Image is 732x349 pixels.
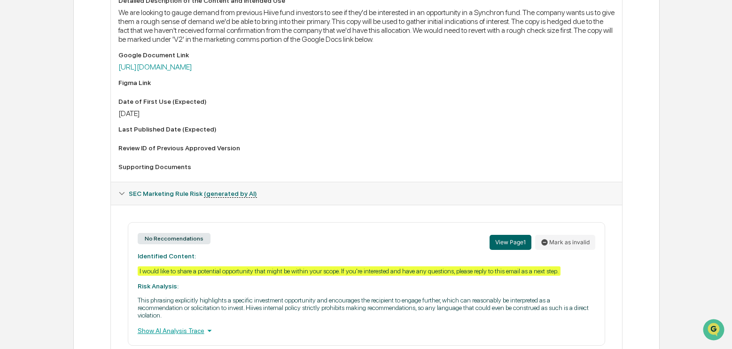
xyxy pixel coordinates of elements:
p: How can we help? [9,20,171,35]
div: We're available if you need us! [32,81,119,89]
p: This phrasing explicitly highlights a specific investment opportunity and encourages the recipien... [138,296,596,319]
div: [DATE] [118,109,615,118]
span: Pylon [93,159,114,166]
img: 1746055101610-c473b297-6a78-478c-a979-82029cc54cd1 [9,72,26,89]
a: [URL][DOMAIN_NAME] [118,62,192,71]
div: 🔎 [9,137,17,145]
div: Last Published Date (Expected) [118,125,615,133]
strong: Identified Content: [138,252,196,260]
div: Start new chat [32,72,154,81]
iframe: Open customer support [702,318,727,343]
div: Show AI Analysis Trace [138,326,596,336]
a: 🖐️Preclearance [6,115,64,132]
span: Data Lookup [19,136,59,146]
span: Attestations [78,118,117,128]
a: 🔎Data Lookup [6,132,63,149]
div: I would like to share a potential opportunity that might be within your scope. If you're interest... [138,266,561,276]
u: (generated by AI) [204,190,257,198]
div: Review ID of Previous Approved Version [118,144,615,152]
button: Start new chat [160,75,171,86]
div: Supporting Documents [118,163,615,171]
button: Mark as invalid [535,235,595,250]
span: Preclearance [19,118,61,128]
span: SEC Marketing Rule Risk [129,190,257,197]
div: Figma Link [118,79,615,86]
div: 🖐️ [9,119,17,127]
strong: Risk Analysis: [138,282,179,290]
a: Powered byPylon [66,159,114,166]
a: 🗄️Attestations [64,115,120,132]
div: Date of First Use (Expected) [118,98,615,105]
button: View Page1 [490,235,531,250]
div: Google Document Link [118,51,615,59]
div: 🗄️ [68,119,76,127]
div: We are looking to gauge demand from previous Hiive fund investors to see if they'd be interested ... [118,8,615,44]
div: SEC Marketing Rule Risk (generated by AI) [111,182,623,205]
div: No Reccomendations [138,233,210,244]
